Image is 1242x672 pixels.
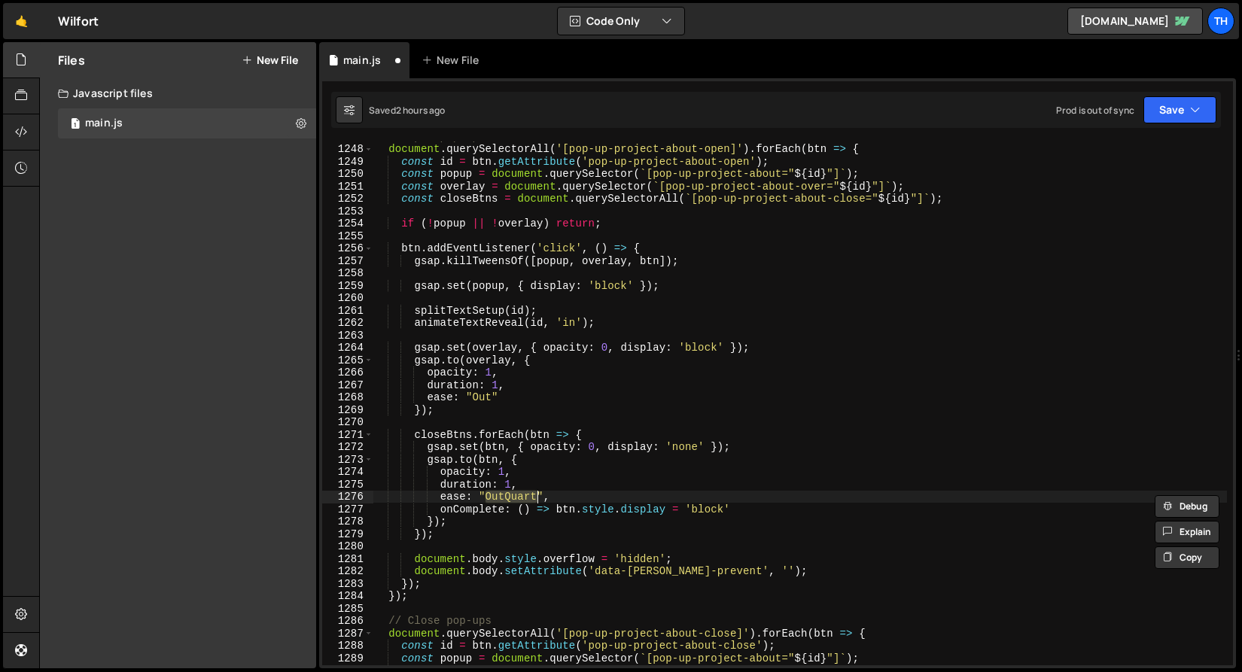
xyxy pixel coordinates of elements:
div: 1254 [322,217,373,230]
div: 1278 [322,515,373,528]
div: Saved [369,104,446,117]
div: 2 hours ago [396,104,446,117]
a: Th [1207,8,1234,35]
div: 1272 [322,441,373,454]
div: 1259 [322,280,373,293]
div: 1285 [322,603,373,616]
div: 1251 [322,181,373,193]
div: 1274 [322,466,373,479]
div: 1255 [322,230,373,243]
button: Copy [1155,546,1219,569]
div: 16468/44594.js [58,108,316,138]
div: 1262 [322,317,373,330]
div: Wilfort [58,12,99,30]
div: 1252 [322,193,373,205]
a: [DOMAIN_NAME] [1067,8,1203,35]
div: 1248 [322,143,373,156]
div: 1260 [322,292,373,305]
div: 1271 [322,429,373,442]
div: 1261 [322,305,373,318]
div: 1283 [322,578,373,591]
div: 1264 [322,342,373,354]
div: 1289 [322,652,373,665]
div: 1286 [322,615,373,628]
div: 1284 [322,590,373,603]
a: 🤙 [3,3,40,39]
div: 1279 [322,528,373,541]
div: 1270 [322,416,373,429]
div: 1269 [322,404,373,417]
div: 1249 [322,156,373,169]
button: Debug [1155,495,1219,518]
div: 1267 [322,379,373,392]
div: 1263 [322,330,373,342]
div: 1277 [322,503,373,516]
div: Prod is out of sync [1056,104,1134,117]
div: New File [422,53,485,68]
button: Explain [1155,521,1219,543]
div: 1256 [322,242,373,255]
div: 1266 [322,366,373,379]
div: 1257 [322,255,373,268]
div: 1265 [322,354,373,367]
button: New File [242,54,298,66]
div: 1287 [322,628,373,640]
div: 1273 [322,454,373,467]
div: 1275 [322,479,373,491]
div: 1253 [322,205,373,218]
div: 1250 [322,168,373,181]
button: Save [1143,96,1216,123]
div: 1258 [322,267,373,280]
div: 1282 [322,565,373,578]
div: 1280 [322,540,373,553]
div: main.js [85,117,123,130]
h2: Files [58,52,85,68]
div: 1281 [322,553,373,566]
div: Javascript files [40,78,316,108]
div: 1288 [322,640,373,652]
span: 1 [71,119,80,131]
div: 1276 [322,491,373,503]
button: Code Only [558,8,684,35]
div: main.js [343,53,381,68]
div: 1268 [322,391,373,404]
